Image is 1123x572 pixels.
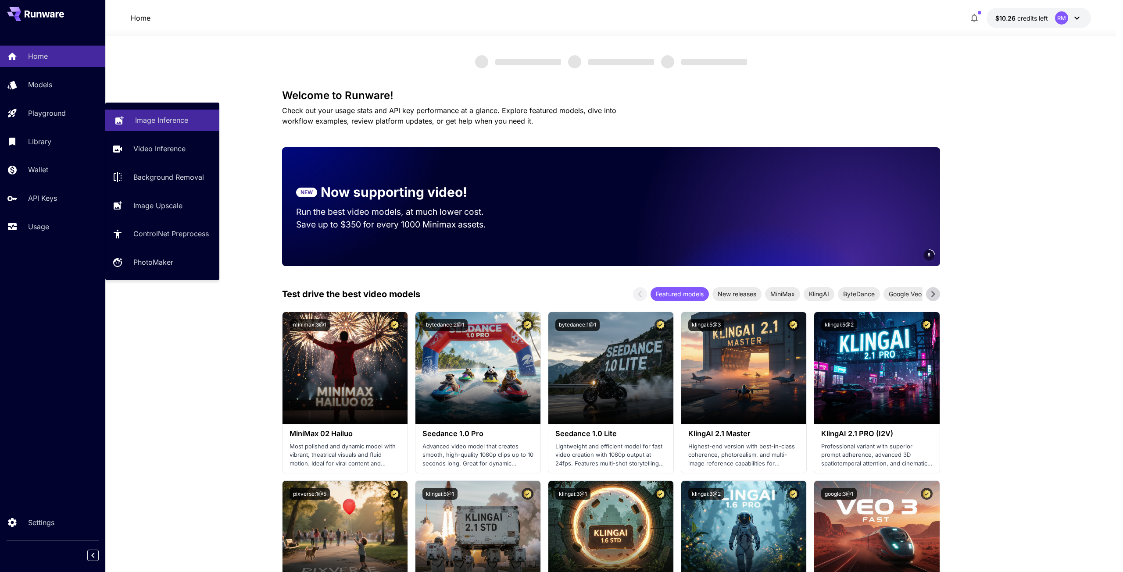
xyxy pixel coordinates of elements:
[654,488,666,500] button: Certified Model – Vetted for best performance and includes a commercial license.
[290,488,330,500] button: pixverse:1@5
[688,319,724,331] button: klingai:5@3
[821,442,932,468] p: Professional variant with superior prompt adherence, advanced 3D spatiotemporal attention, and ci...
[821,430,932,438] h3: KlingAI 2.1 PRO (I2V)
[522,488,533,500] button: Certified Model – Vetted for best performance and includes a commercial license.
[105,223,219,245] a: ControlNet Preprocess
[804,289,834,298] span: KlingAI
[422,319,468,331] button: bytedance:2@1
[1017,14,1048,22] span: credits left
[681,312,806,424] img: alt
[883,289,927,298] span: Google Veo
[928,252,930,258] span: 5
[389,319,401,331] button: Certified Model – Vetted for best performance and includes a commercial license.
[28,517,54,528] p: Settings
[105,195,219,216] a: Image Upscale
[133,228,209,239] p: ControlNet Preprocess
[838,289,880,298] span: ByteDance
[28,108,66,118] p: Playground
[94,547,105,563] div: Collapse sidebar
[712,289,762,298] span: New releases
[814,312,939,424] img: alt
[28,79,52,90] p: Models
[987,8,1091,28] button: $10.26194
[105,138,219,160] a: Video Inference
[651,289,709,298] span: Featured models
[133,200,182,211] p: Image Upscale
[555,442,666,468] p: Lightweight and efficient model for fast video creation with 1080p output at 24fps. Features mult...
[282,106,616,125] span: Check out your usage stats and API key performance at a glance. Explore featured models, dive int...
[133,257,173,267] p: PhotoMaker
[422,430,533,438] h3: Seedance 1.0 Pro
[28,136,51,147] p: Library
[688,442,799,468] p: Highest-end version with best-in-class coherence, photorealism, and multi-image reference capabil...
[787,319,799,331] button: Certified Model – Vetted for best performance and includes a commercial license.
[555,430,666,438] h3: Seedance 1.0 Lite
[28,221,49,232] p: Usage
[133,172,204,182] p: Background Removal
[921,319,933,331] button: Certified Model – Vetted for best performance and includes a commercial license.
[555,488,590,500] button: klingai:3@1
[135,115,188,125] p: Image Inference
[28,164,48,175] p: Wallet
[131,13,150,23] nav: breadcrumb
[28,51,48,61] p: Home
[995,14,1048,23] div: $10.26194
[296,218,501,231] p: Save up to $350 for every 1000 Minimax assets.
[296,206,501,218] p: Run the best video models, at much lower cost.
[555,319,600,331] button: bytedance:1@1
[389,488,401,500] button: Certified Model – Vetted for best performance and includes a commercial license.
[290,442,401,468] p: Most polished and dynamic model with vibrant, theatrical visuals and fluid motion. Ideal for vira...
[548,312,673,424] img: alt
[321,182,467,202] p: Now supporting video!
[28,193,57,203] p: API Keys
[105,167,219,188] a: Background Removal
[688,488,724,500] button: klingai:3@2
[282,89,940,102] h3: Welcome to Runware!
[290,319,330,331] button: minimax:3@1
[821,488,857,500] button: google:3@1
[1055,11,1068,25] div: RM
[995,14,1017,22] span: $10.26
[654,319,666,331] button: Certified Model – Vetted for best performance and includes a commercial license.
[105,252,219,273] a: PhotoMaker
[300,188,313,196] p: NEW
[787,488,799,500] button: Certified Model – Vetted for best performance and includes a commercial license.
[283,312,408,424] img: alt
[131,13,150,23] p: Home
[282,288,420,301] p: Test drive the best video models
[765,289,800,298] span: MiniMax
[688,430,799,438] h3: KlingAI 2.1 Master
[921,488,933,500] button: Certified Model – Vetted for best performance and includes a commercial license.
[105,110,219,131] a: Image Inference
[422,488,458,500] button: klingai:5@1
[821,319,857,331] button: klingai:5@2
[133,143,186,154] p: Video Inference
[422,442,533,468] p: Advanced video model that creates smooth, high-quality 1080p clips up to 10 seconds long. Great f...
[415,312,540,424] img: alt
[522,319,533,331] button: Certified Model – Vetted for best performance and includes a commercial license.
[290,430,401,438] h3: MiniMax 02 Hailuo
[87,550,99,561] button: Collapse sidebar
